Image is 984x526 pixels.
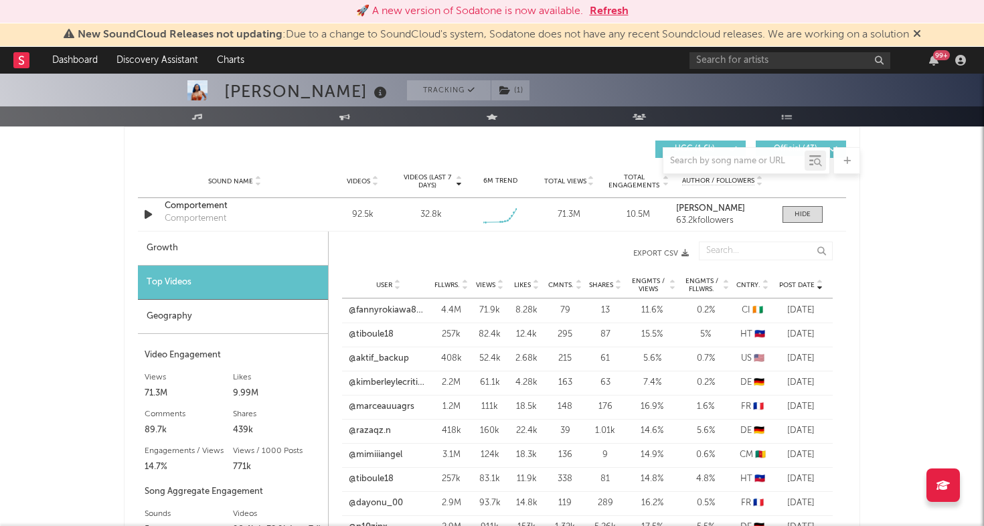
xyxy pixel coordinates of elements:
div: [DATE] [776,424,826,438]
div: 93.7k [475,497,505,510]
span: Author / Followers [682,177,754,185]
button: UGC(1.6k) [655,141,746,158]
span: Total Views [544,177,586,185]
div: 2.9M [434,497,468,510]
div: 295 [548,328,582,341]
div: [DATE] [776,472,826,486]
div: Likes [233,369,321,385]
div: 12.4k [511,328,542,341]
a: @kimberleylecritiqueurr [349,376,428,389]
a: @tiboule18 [349,328,394,341]
div: 🚀 A new version of Sodatone is now available. [356,3,583,19]
a: Charts [208,47,254,74]
button: (1) [491,80,529,100]
span: Shares [589,281,613,289]
div: 10.5M [607,208,669,222]
div: FR [736,497,769,510]
div: 11.9k [511,472,542,486]
span: Cmnts. [548,281,574,289]
div: 1.2M [434,400,468,414]
div: [DATE] [776,400,826,414]
div: 87 [588,328,622,341]
span: Cntry. [736,281,760,289]
div: [DATE] [776,328,826,341]
span: UGC ( 1.6k ) [664,145,726,153]
div: 92.5k [331,208,394,222]
div: 18.5k [511,400,542,414]
div: 0.7 % [682,352,729,365]
span: User [376,281,392,289]
div: 22.4k [511,424,542,438]
div: 63 [588,376,622,389]
div: 61 [588,352,622,365]
div: Comportement [165,212,226,226]
div: 52.4k [475,352,505,365]
div: 16.9 % [629,400,675,414]
button: Export CSV [355,250,689,258]
div: DE [736,376,769,389]
span: Engmts / Views [629,277,667,293]
input: Search for artists [689,52,890,69]
div: 215 [548,352,582,365]
span: Dismiss [913,29,921,40]
span: : Due to a change to SoundCloud's system, Sodatone does not have any recent Soundcloud releases. ... [78,29,909,40]
span: Videos [347,177,370,185]
span: 🇨🇲 [755,450,766,459]
a: @marceauuagrs [349,400,414,414]
div: [PERSON_NAME] [224,80,390,102]
div: 771k [233,459,321,475]
button: Tracking [407,80,491,100]
span: 🇺🇸 [754,354,764,363]
div: CI [736,304,769,317]
div: [DATE] [776,497,826,510]
div: 9.99M [233,385,321,402]
div: Engagements / Views [145,443,233,459]
div: Growth [138,232,328,266]
div: 3.1M [434,448,468,462]
button: Official(43) [756,141,846,158]
div: 0.2 % [682,376,729,389]
div: 136 [548,448,582,462]
span: Fllwrs. [434,281,460,289]
div: 83.1k [475,472,505,486]
div: 418k [434,424,468,438]
div: 176 [588,400,622,414]
div: 15.5 % [629,328,675,341]
span: Official ( 43 ) [764,145,826,153]
span: 🇨🇮 [752,306,763,315]
div: Shares [233,406,321,422]
div: HT [736,328,769,341]
div: 14.8 % [629,472,675,486]
div: 289 [588,497,622,510]
div: 82.4k [475,328,505,341]
div: 257k [434,328,468,341]
a: @aktif_backup [349,352,409,365]
div: FR [736,400,769,414]
div: Views [145,369,233,385]
div: 16.2 % [629,497,675,510]
div: 71.9k [475,304,505,317]
div: 61.1k [475,376,505,389]
div: 257k [434,472,468,486]
span: New SoundCloud Releases not updating [78,29,282,40]
div: Videos [233,506,321,522]
div: 6M Trend [469,176,531,186]
span: Engmts / Fllwrs. [682,277,721,293]
div: 160k [475,424,505,438]
a: Comportement [165,199,305,213]
div: 13 [588,304,622,317]
div: 408k [434,352,468,365]
div: 2.2M [434,376,468,389]
a: Dashboard [43,47,107,74]
div: 39 [548,424,582,438]
span: 🇫🇷 [753,402,764,411]
a: @tiboule18 [349,472,394,486]
div: 4.4M [434,304,468,317]
strong: [PERSON_NAME] [676,204,745,213]
button: 99+ [929,55,938,66]
div: Song Aggregate Engagement [145,484,321,500]
div: 11.6 % [629,304,675,317]
div: [DATE] [776,448,826,462]
div: [DATE] [776,304,826,317]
